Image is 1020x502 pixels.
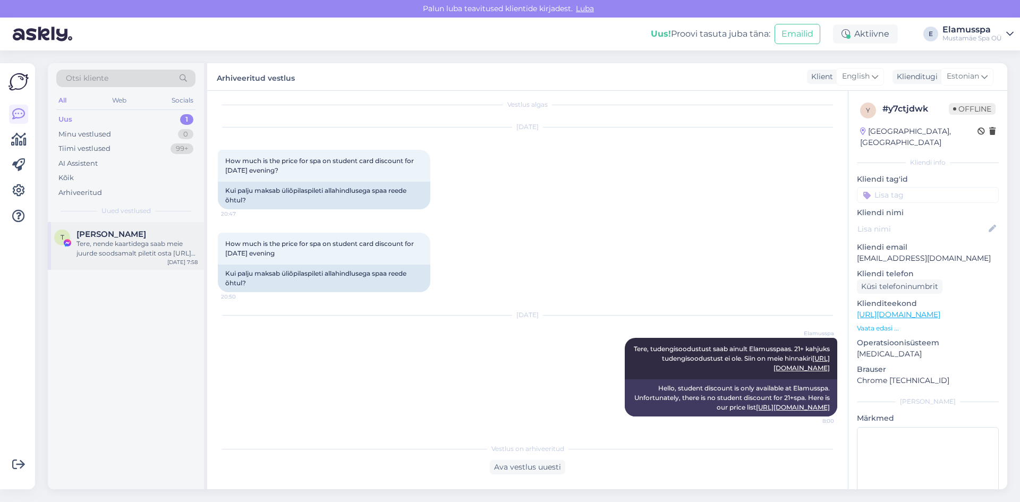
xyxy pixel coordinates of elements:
[857,348,999,360] p: [MEDICAL_DATA]
[180,114,193,125] div: 1
[221,210,261,218] span: 20:47
[218,310,837,320] div: [DATE]
[225,240,415,257] span: How much is the price for spa on student card discount for [DATE] evening
[58,114,72,125] div: Uus
[857,337,999,348] p: Operatsioonisüsteem
[857,397,999,406] div: [PERSON_NAME]
[218,265,430,292] div: Kui palju maksab üliõpilaspileti allahindlusega spaa reede õhtul?
[491,444,564,454] span: Vestlus on arhiveeritud
[58,129,111,140] div: Minu vestlused
[857,242,999,253] p: Kliendi email
[857,253,999,264] p: [EMAIL_ADDRESS][DOMAIN_NAME]
[794,329,834,337] span: Elamusspa
[76,239,198,258] div: Tere, nende kaartidega saab meie juurde soodsamalt piletit osta [URL][DOMAIN_NAME]
[110,93,129,107] div: Web
[651,28,770,40] div: Proovi tasuta juba täna:
[61,233,64,241] span: T
[218,122,837,132] div: [DATE]
[857,413,999,424] p: Märkmed
[56,93,69,107] div: All
[942,25,1002,34] div: Elamusspa
[58,158,98,169] div: AI Assistent
[857,279,942,294] div: Küsi telefoninumbrit
[857,364,999,375] p: Brauser
[857,324,999,333] p: Vaata edasi ...
[807,71,833,82] div: Klient
[857,310,940,319] a: [URL][DOMAIN_NAME]
[866,106,870,114] span: y
[625,379,837,416] div: Hello, student discount is only available at Elamusspa. Unfortunately, there is no student discou...
[857,268,999,279] p: Kliendi telefon
[167,258,198,266] div: [DATE] 7:58
[857,174,999,185] p: Kliendi tag'id
[225,157,415,174] span: How much is the price for spa on student card discount for [DATE] evening?
[58,188,102,198] div: Arhiveeritud
[833,24,898,44] div: Aktiivne
[169,93,195,107] div: Socials
[942,25,1014,42] a: ElamusspaMustamäe Spa OÜ
[842,71,870,82] span: English
[634,345,831,372] span: Tere, tudengisoodustust saab ainult Elamusspaas. 21+ kahjuks tudengisoodustust ei ole. Siin on me...
[651,29,671,39] b: Uus!
[892,71,938,82] div: Klienditugi
[882,103,949,115] div: # y7ctjdwk
[66,73,108,84] span: Otsi kliente
[942,34,1002,42] div: Mustamäe Spa OÜ
[860,126,977,148] div: [GEOGRAPHIC_DATA], [GEOGRAPHIC_DATA]
[857,158,999,167] div: Kliendi info
[58,173,74,183] div: Kõik
[857,375,999,386] p: Chrome [TECHNICAL_ID]
[221,293,261,301] span: 20:50
[217,70,295,84] label: Arhiveeritud vestlus
[923,27,938,41] div: E
[218,182,430,209] div: Kui palju maksab üliõpilaspileti allahindlusega spaa reede õhtul?
[218,100,837,109] div: Vestlus algas
[949,103,996,115] span: Offline
[58,143,110,154] div: Tiimi vestlused
[756,403,830,411] a: [URL][DOMAIN_NAME]
[573,4,597,13] span: Luba
[101,206,151,216] span: Uued vestlused
[947,71,979,82] span: Estonian
[857,187,999,203] input: Lisa tag
[178,129,193,140] div: 0
[775,24,820,44] button: Emailid
[857,298,999,309] p: Klienditeekond
[490,460,565,474] div: Ava vestlus uuesti
[857,207,999,218] p: Kliendi nimi
[857,223,987,235] input: Lisa nimi
[171,143,193,154] div: 99+
[8,72,29,92] img: Askly Logo
[794,417,834,425] span: 8:00
[76,229,146,239] span: Tarvo Tõll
